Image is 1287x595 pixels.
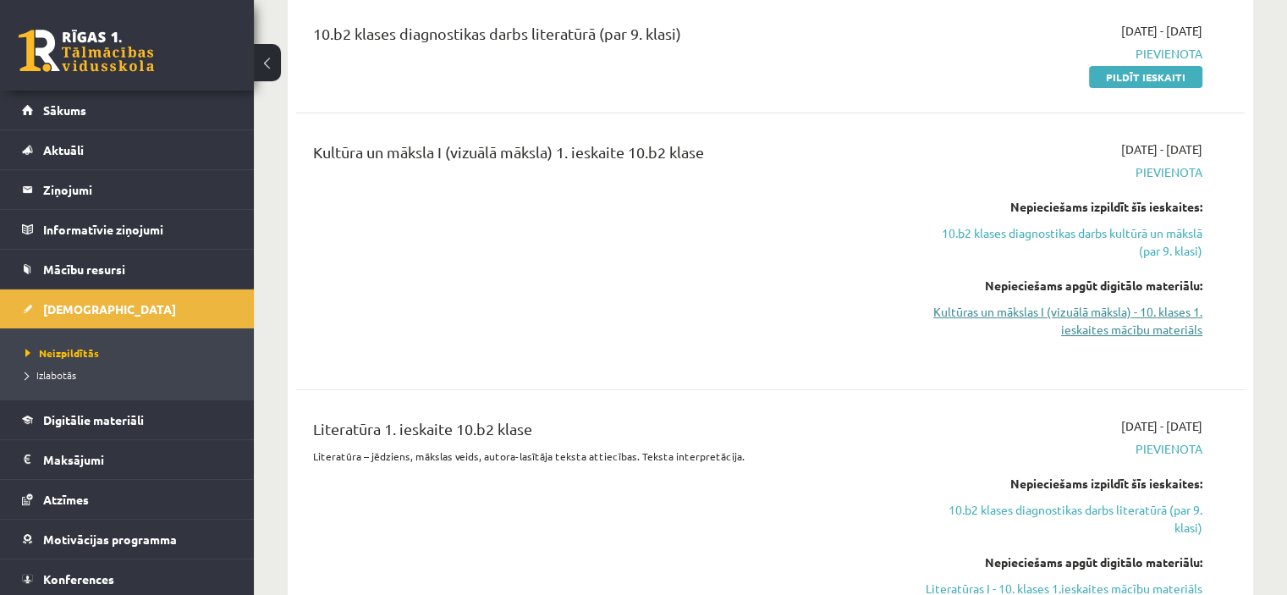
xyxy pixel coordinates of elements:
[22,250,233,289] a: Mācību resursi
[43,532,177,547] span: Motivācijas programma
[22,289,233,328] a: [DEMOGRAPHIC_DATA]
[22,400,233,439] a: Digitālie materiāli
[313,449,898,464] p: Literatūra – jēdziens, mākslas veids, autora-lasītāja teksta attiecības. Teksta interpretācija.
[313,140,898,172] div: Kultūra un māksla I (vizuālā māksla) 1. ieskaite 10.b2 klase
[43,142,84,157] span: Aktuāli
[43,492,89,507] span: Atzīmes
[25,368,76,382] span: Izlabotās
[22,210,233,249] a: Informatīvie ziņojumi
[22,480,233,519] a: Atzīmes
[923,277,1202,295] div: Nepieciešams apgūt digitālo materiālu:
[43,170,233,209] legend: Ziņojumi
[25,345,237,361] a: Neizpildītās
[313,417,898,449] div: Literatūra 1. ieskaite 10.b2 klase
[43,210,233,249] legend: Informatīvie ziņojumi
[25,346,99,360] span: Neizpildītās
[25,367,237,383] a: Izlabotās
[43,440,233,479] legend: Maksājumi
[43,571,114,587] span: Konferences
[1121,22,1202,40] span: [DATE] - [DATE]
[22,520,233,559] a: Motivācijas programma
[923,501,1202,537] a: 10.b2 klases diagnostikas darbs literatūrā (par 9. klasi)
[22,91,233,129] a: Sākums
[313,22,898,53] div: 10.b2 klases diagnostikas darbs literatūrā (par 9. klasi)
[1121,417,1202,435] span: [DATE] - [DATE]
[923,440,1202,458] span: Pievienota
[923,224,1202,260] a: 10.b2 klases diagnostikas darbs kultūrā un mākslā (par 9. klasi)
[923,163,1202,181] span: Pievienota
[22,440,233,479] a: Maksājumi
[22,170,233,209] a: Ziņojumi
[43,102,86,118] span: Sākums
[19,30,154,72] a: Rīgas 1. Tālmācības vidusskola
[923,554,1202,571] div: Nepieciešams apgūt digitālo materiālu:
[43,301,176,317] span: [DEMOGRAPHIC_DATA]
[43,412,144,427] span: Digitālie materiāli
[923,198,1202,216] div: Nepieciešams izpildīt šīs ieskaites:
[923,303,1202,339] a: Kultūras un mākslas I (vizuālā māksla) - 10. klases 1. ieskaites mācību materiāls
[1089,66,1202,88] a: Pildīt ieskaiti
[923,45,1202,63] span: Pievienota
[1121,140,1202,158] span: [DATE] - [DATE]
[43,262,125,277] span: Mācību resursi
[22,130,233,169] a: Aktuāli
[923,475,1202,493] div: Nepieciešams izpildīt šīs ieskaites:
